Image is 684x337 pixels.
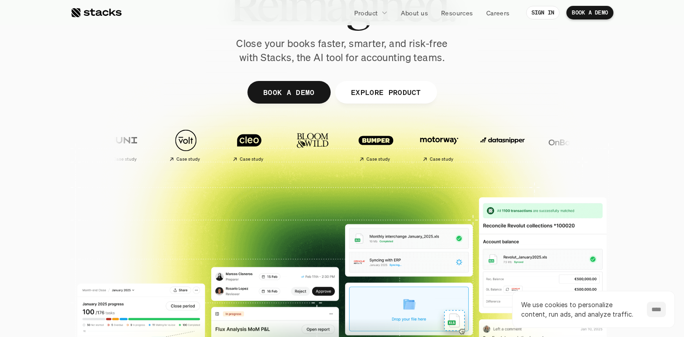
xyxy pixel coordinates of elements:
p: About us [401,8,428,18]
a: About us [395,5,433,21]
a: Privacy Policy [107,209,147,216]
p: EXPLORE PRODUCT [351,85,421,99]
p: Resources [441,8,473,18]
p: BOOK A DEMO [572,9,608,16]
a: BOOK A DEMO [566,6,613,19]
p: Careers [486,8,510,18]
a: Case study [410,124,469,166]
a: Case study [347,124,405,166]
p: SIGN IN [532,9,555,16]
a: EXPLORE PRODUCT [335,81,437,104]
a: Case study [157,124,215,166]
p: BOOK A DEMO [263,85,315,99]
a: Case study [93,124,152,166]
a: BOOK A DEMO [247,81,331,104]
h2: Case study [240,157,264,162]
a: Case study [220,124,279,166]
h2: Case study [113,157,137,162]
h2: Case study [176,157,200,162]
a: Resources [436,5,479,21]
p: We use cookies to personalize content, run ads, and analyze traffic. [521,300,638,319]
a: Careers [481,5,515,21]
p: Close your books faster, smarter, and risk-free with Stacks, the AI tool for accounting teams. [229,37,455,65]
a: SIGN IN [526,6,560,19]
p: Product [354,8,378,18]
h2: Case study [430,157,454,162]
h2: Case study [366,157,390,162]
